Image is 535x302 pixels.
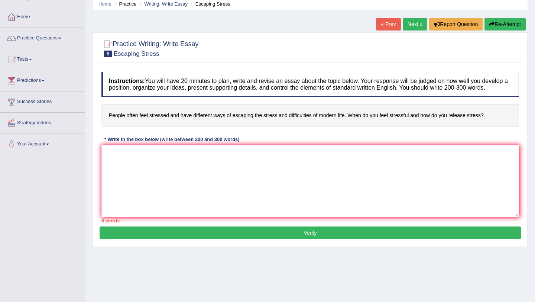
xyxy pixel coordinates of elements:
[114,50,159,57] small: Escaping Stress
[429,18,483,30] button: Report Question
[101,104,519,127] h4: People often feel stressed and have different ways of escaping the stress and difficulties of mod...
[100,226,521,239] button: Verify
[0,134,85,152] a: Your Account
[101,72,519,97] h4: You will have 20 minutes to plan, write and revise an essay about the topic below. Your response ...
[104,51,112,57] span: 5
[0,113,85,131] a: Strategy Videos
[484,18,526,30] button: Re-Attempt
[0,91,85,110] a: Success Stories
[0,7,85,25] a: Home
[101,217,519,224] div: 0 words
[403,18,427,30] a: Next »
[98,1,111,7] a: Home
[0,49,85,68] a: Tests
[376,18,401,30] a: « Prev
[0,70,85,89] a: Predictions
[189,0,230,7] li: Escaping Stress
[101,136,242,143] div: * Write in the box below (write between 200 and 300 words)
[113,0,136,7] li: Practice
[109,78,145,84] b: Instructions:
[144,1,188,7] a: Writing: Write Essay
[101,39,198,57] h2: Practice Writing: Write Essay
[0,28,85,46] a: Practice Questions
